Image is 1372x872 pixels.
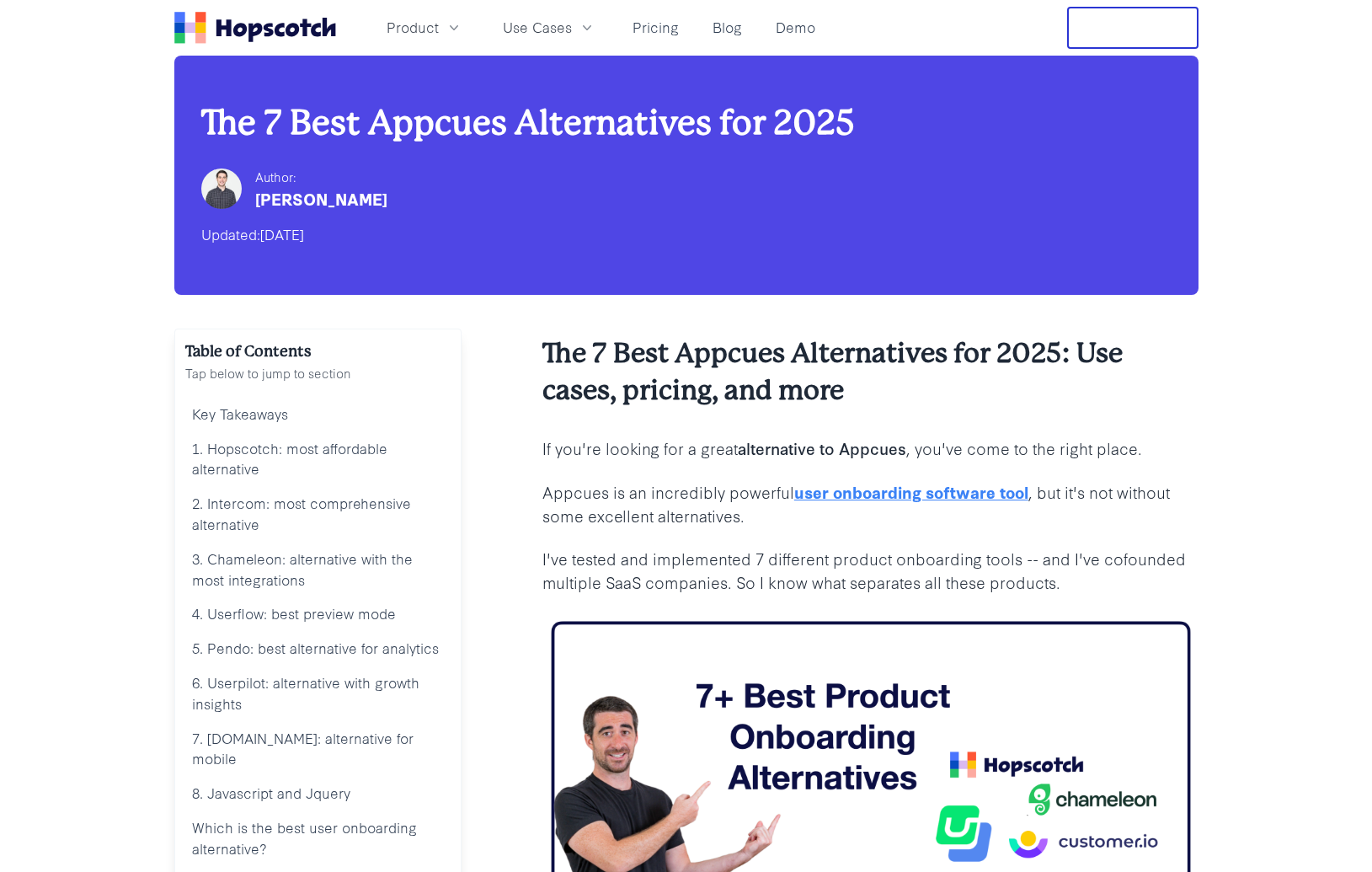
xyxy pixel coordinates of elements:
[185,431,451,487] a: 1. Hopscotch: most affordable alternative
[542,547,1198,594] p: I've tested and implemented 7 different product onboarding tools -- and I've cofounded multiple S...
[201,221,1172,248] div: Updated:
[201,103,1172,143] h1: The 7 Best Appcues Alternatives for 2025
[626,13,686,41] a: Pricing
[542,480,1198,527] p: Appcues is an incredibly powerful , but it's not without some excellent alternatives.
[185,721,451,777] a: 7. [DOMAIN_NAME]: alternative for mobile
[185,810,451,866] a: Which is the best user onboarding alternative?
[769,13,822,41] a: Demo
[706,13,749,41] a: Blog
[185,596,451,631] a: 4. Userflow: best preview mode
[201,169,242,209] img: Mark Spera
[174,12,336,44] a: Home
[493,13,606,41] button: Use Cases
[185,776,451,810] a: 8. Javascript and Jquery
[185,542,451,597] a: 3. Chameleon: alternative with the most integrations
[542,436,1198,460] p: If you're looking for a great , you've come to the right place.
[260,224,304,243] time: [DATE]
[185,666,451,721] a: 6. Userpilot: alternative with growth insights
[255,167,387,187] div: Author:
[185,340,451,363] h2: Table of Contents
[185,397,451,431] a: Key Takeaways
[542,335,1198,409] h2: The 7 Best Appcues Alternatives for 2025: Use cases, pricing, and more
[503,17,572,38] span: Use Cases
[185,486,451,542] a: 2. Intercom: most comprehensive alternative
[185,363,451,383] p: Tap below to jump to section
[1067,7,1198,49] button: Free Trial
[387,17,439,38] span: Product
[376,13,472,41] button: Product
[738,436,906,459] b: alternative to Appcues
[255,187,387,211] div: [PERSON_NAME]
[185,631,451,666] a: 5. Pendo: best alternative for analytics
[794,480,1028,503] a: user onboarding software tool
